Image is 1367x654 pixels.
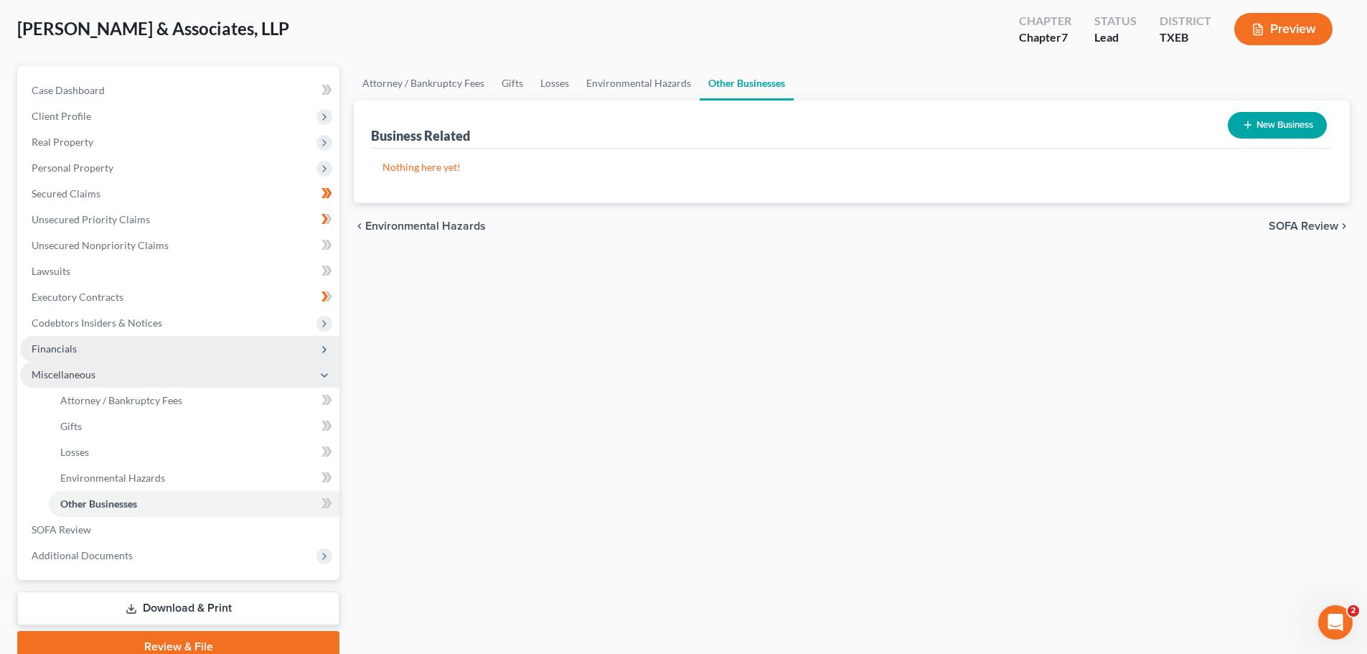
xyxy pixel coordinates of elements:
[1094,13,1137,29] div: Status
[32,368,95,380] span: Miscellaneous
[32,549,133,561] span: Additional Documents
[60,472,165,484] span: Environmental Hazards
[1228,112,1327,139] button: New Business
[371,127,470,144] div: Business Related
[17,18,289,39] span: [PERSON_NAME] & Associates, LLP
[1234,13,1333,45] button: Preview
[32,136,93,148] span: Real Property
[32,342,77,355] span: Financials
[60,394,182,406] span: Attorney / Bankruptcy Fees
[1019,29,1071,46] div: Chapter
[20,284,339,310] a: Executory Contracts
[1160,29,1211,46] div: TXEB
[20,233,339,258] a: Unsecured Nonpriority Claims
[32,187,100,200] span: Secured Claims
[1348,605,1359,617] span: 2
[532,66,578,101] a: Losses
[354,220,486,232] button: chevron_left Environmental Hazards
[32,265,70,277] span: Lawsuits
[365,220,486,232] span: Environmental Hazards
[1094,29,1137,46] div: Lead
[32,239,169,251] span: Unsecured Nonpriority Claims
[49,439,339,465] a: Losses
[20,181,339,207] a: Secured Claims
[1269,220,1350,232] button: SOFA Review chevron_right
[1019,13,1071,29] div: Chapter
[32,523,91,536] span: SOFA Review
[32,84,105,96] span: Case Dashboard
[49,491,339,517] a: Other Businesses
[1318,605,1353,640] iframe: Intercom live chat
[32,317,162,329] span: Codebtors Insiders & Notices
[32,291,123,303] span: Executory Contracts
[20,78,339,103] a: Case Dashboard
[1160,13,1211,29] div: District
[60,420,82,432] span: Gifts
[382,160,1321,174] p: Nothing here yet!
[493,66,532,101] a: Gifts
[20,207,339,233] a: Unsecured Priority Claims
[32,213,150,225] span: Unsecured Priority Claims
[49,465,339,491] a: Environmental Hazards
[17,592,339,625] a: Download & Print
[60,497,137,510] span: Other Businesses
[354,220,365,232] i: chevron_left
[354,66,493,101] a: Attorney / Bankruptcy Fees
[1269,220,1338,232] span: SOFA Review
[20,258,339,284] a: Lawsuits
[49,414,339,439] a: Gifts
[1338,220,1350,232] i: chevron_right
[60,446,89,458] span: Losses
[1061,30,1068,44] span: 7
[32,110,91,122] span: Client Profile
[20,517,339,543] a: SOFA Review
[32,162,113,174] span: Personal Property
[578,66,700,101] a: Environmental Hazards
[49,388,339,414] a: Attorney / Bankruptcy Fees
[700,66,794,101] a: Other Businesses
